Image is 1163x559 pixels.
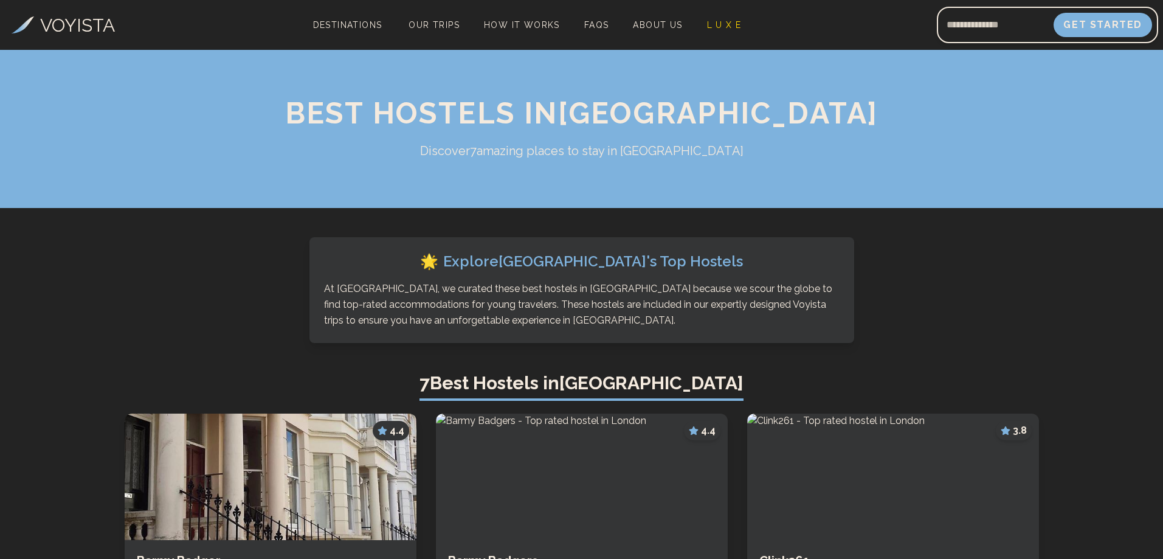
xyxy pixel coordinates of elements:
[628,16,687,33] a: About Us
[324,252,840,271] h2: Explore [GEOGRAPHIC_DATA] 's Top Hostels
[1054,13,1152,37] button: Get Started
[390,423,404,438] span: 4.4
[409,20,460,30] span: Our Trips
[479,16,565,33] a: How It Works
[40,12,115,39] h3: VOYISTA
[747,414,1039,540] img: Clink261 - Top rated hostel in London
[436,414,728,540] img: Barmy Badgers - Top rated hostel in London
[579,16,614,33] a: FAQs
[584,20,609,30] span: FAQs
[115,99,1049,128] h1: Best Hostels in [GEOGRAPHIC_DATA]
[348,142,815,159] p: Discover 7 amazing places to stay in [GEOGRAPHIC_DATA]
[12,12,115,39] a: VOYISTA
[937,10,1054,40] input: Email address
[308,15,387,51] span: Destinations
[324,281,840,328] p: At [GEOGRAPHIC_DATA], we curated these best hostels in [GEOGRAPHIC_DATA] because we scour the glo...
[701,423,716,438] span: 4.4
[12,16,34,33] img: Voyista Logo
[1013,423,1027,438] span: 3.8
[702,16,747,33] a: L U X E
[404,16,464,33] a: Our Trips
[420,252,438,271] span: 🌟
[707,20,742,30] span: L U X E
[633,20,682,30] span: About Us
[484,20,560,30] span: How It Works
[125,414,416,540] img: Barmy Badger - Top rated hostel in London
[419,372,744,401] span: 7 Best Hostels in [GEOGRAPHIC_DATA]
